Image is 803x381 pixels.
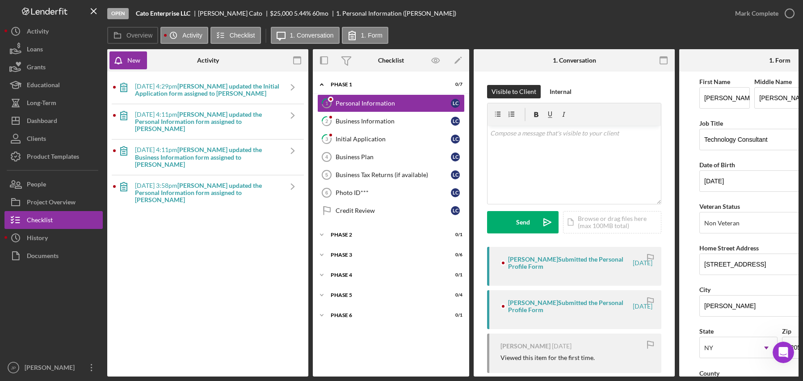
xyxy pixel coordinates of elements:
button: Checklist [210,27,261,44]
button: Home [140,4,157,21]
a: Dashboard [4,112,103,130]
div: NY [704,344,713,351]
div: Checklist [27,211,53,231]
div: Business Information [336,118,451,125]
button: Internal [545,85,576,98]
button: Gif picker [42,285,50,292]
time: 2025-10-02 20:11 [633,259,652,267]
button: Project Overview [4,193,103,211]
div: [PERSON_NAME] Submitted the Personal Profile Form [508,256,631,270]
label: 1. Form [361,32,383,39]
button: People [4,175,103,193]
a: [DATE] 4:11pm[PERSON_NAME] updated the Personal Information form assigned to [PERSON_NAME] [113,104,304,139]
time: 2025-10-02 19:57 [552,343,572,350]
div: Credit Review [336,207,451,214]
div: Close [157,4,173,20]
button: Clients [4,130,103,148]
div: 0 / 6 [446,252,462,258]
div: Initial Application [336,135,451,143]
div: Viewed this item for the first time. [500,354,595,361]
div: L C [451,117,460,126]
label: First Name [699,78,730,85]
label: 1. Conversation [290,32,334,39]
button: History [4,229,103,247]
div: Phase 1 [331,82,440,87]
time: 2025-10-02 19:58 [633,303,652,310]
span: $25,000 [270,9,293,17]
div: Documents [27,247,59,267]
div: Business Plan [336,153,451,161]
label: City [699,286,711,293]
a: Educational [4,76,103,94]
tspan: 5 [325,172,328,178]
button: JP[PERSON_NAME] [4,359,103,377]
div: History [27,229,48,249]
a: 5Business Tax Returns (if available)LC [317,166,465,184]
div: Clients [27,130,46,150]
iframe: Intercom live chat [773,342,794,363]
label: County [699,369,719,377]
div: Non Veteran [704,220,740,227]
div: As you know, we're constantly looking for ways to improving the platform, and I'd love to hear yo... [14,136,139,198]
a: [DATE] 4:11pm[PERSON_NAME] updated the Business Information form assigned to [PERSON_NAME] [113,140,304,174]
label: Checklist [230,32,255,39]
button: Upload attachment [14,285,21,292]
p: Active over [DATE] [43,11,97,20]
b: [PERSON_NAME] updated the Personal Information form assigned to [PERSON_NAME] [135,182,262,203]
div: Open [107,8,129,19]
div: [DATE] 3:58pm [135,182,282,203]
div: L C [451,188,460,197]
div: 0 / 4 [446,292,462,298]
tspan: 3 [325,136,328,142]
div: David says… [7,87,172,293]
div: Phase 4 [331,272,440,278]
div: Grants [27,58,46,78]
label: Job Title [699,119,723,127]
div: 5.44 % [294,10,311,17]
button: Long-Term [4,94,103,112]
a: [DATE] 4:29pm[PERSON_NAME] updated the Initial Application form assigned to [PERSON_NAME] [113,76,304,104]
b: Cato Enterprise LLC [136,10,190,17]
div: Internal [550,85,572,98]
div: 0 / 1 [446,313,462,318]
button: Send a message… [153,281,168,296]
a: Checklist [4,211,103,229]
div: Personal Information [336,100,451,107]
div: Hi [PERSON_NAME], [14,93,139,102]
div: People [27,175,46,195]
text: JP [11,365,16,370]
button: Visible to Client [487,85,541,98]
div: [PERSON_NAME] Submitted the Personal Profile Form [508,299,631,313]
button: Product Templates [4,148,103,165]
button: Loans [4,40,103,58]
button: Grants [4,58,103,76]
div: Visible to Client [492,85,536,98]
label: Middle Name [754,78,792,85]
button: New [109,51,147,69]
div: Business Tax Returns (if available) [336,171,451,178]
div: L C [451,135,460,144]
div: Loans [27,40,43,60]
div: Activity [27,22,49,42]
button: Activity [160,27,208,44]
button: Overview [107,27,158,44]
div: L C [451,206,460,215]
div: Project Overview [27,193,76,213]
button: Documents [4,247,103,265]
div: Looking forward to hearing from you, [PERSON_NAME] / Co-founder of Lenderfit [14,242,139,268]
tspan: 4 [325,154,328,160]
div: Send [516,211,530,233]
div: Phase 2 [331,232,440,237]
button: 1. Form [342,27,388,44]
div: [DATE] 4:11pm [135,146,282,168]
label: Date of Birth [699,161,735,169]
a: 2Business InformationLC [317,112,465,130]
tspan: 1 [325,100,328,106]
div: L C [451,99,460,108]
